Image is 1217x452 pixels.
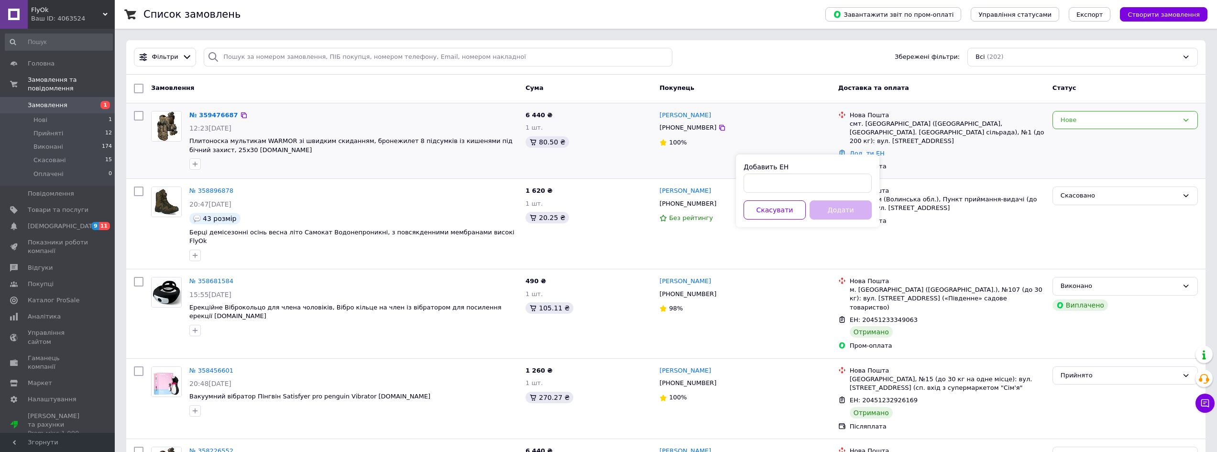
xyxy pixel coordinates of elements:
div: 105.11 ₴ [526,302,573,314]
div: Нова Пошта [850,366,1045,375]
span: 20:47[DATE] [189,200,231,208]
div: Ваш ID: 4063524 [31,14,115,23]
span: 1 260 ₴ [526,367,552,374]
a: [PERSON_NAME] [659,111,711,120]
a: Фото товару [151,277,182,308]
img: Фото товару [152,187,181,217]
span: 6 440 ₴ [526,111,552,119]
span: Скасовані [33,156,66,165]
span: Cума [526,84,543,91]
button: Скасувати [744,200,806,220]
a: № 358896878 [189,187,233,194]
div: Скасовано [1061,191,1178,201]
div: 20.25 ₴ [526,212,569,223]
span: 9 [91,222,99,230]
a: [PERSON_NAME] [659,187,711,196]
span: Виконані [33,143,63,151]
div: Післяплата [850,162,1045,171]
span: 15:55[DATE] [189,291,231,298]
span: ЕН: 20451233349063 [850,316,918,323]
span: Гаманець компанії [28,354,88,371]
span: Збережені фільтри: [895,53,960,62]
a: Фото товару [151,111,182,142]
span: 15 [105,156,112,165]
a: № 358456601 [189,367,233,374]
img: Фото товару [152,277,181,307]
span: Головна [28,59,55,68]
span: Створити замовлення [1128,11,1200,18]
span: Завантажити звіт по пром-оплаті [833,10,954,19]
a: Створити замовлення [1110,11,1207,18]
img: :speech_balloon: [193,215,201,222]
span: Доставка та оплата [838,84,909,91]
span: Повідомлення [28,189,74,198]
div: с. Самари (Волинська обл.), Пункт приймання-видачі (до 30 кг): вул. [STREET_ADDRESS] [850,195,1045,212]
div: 270.27 ₴ [526,392,573,403]
span: Управління сайтом [28,329,88,346]
span: 1 620 ₴ [526,187,552,194]
span: 1 шт. [526,200,543,207]
span: Покупці [28,280,54,288]
span: 1 шт. [526,379,543,386]
span: 98% [669,305,683,312]
a: Берці демісезонні осінь весна літо Самокат Водонепроникні, з повсякденними мембранами високі FlyOk [189,229,515,245]
span: Всі [976,53,985,62]
button: Чат з покупцем [1195,394,1215,413]
div: [PHONE_NUMBER] [658,377,718,389]
a: Додати ЕН [850,150,885,157]
div: Нова Пошта [850,277,1045,286]
button: Управління статусами [971,7,1059,22]
span: 100% [669,139,687,146]
span: Замовлення та повідомлення [28,76,115,93]
span: Покупець [659,84,694,91]
input: Пошук [5,33,113,51]
div: Отримано [850,326,893,338]
button: Експорт [1069,7,1111,22]
span: Показники роботи компанії [28,238,88,255]
span: Каталог ProSale [28,296,79,305]
span: 12:23[DATE] [189,124,231,132]
span: 11 [99,222,110,230]
span: ЕН: 20451232926169 [850,397,918,404]
span: FlyOk [31,6,103,14]
div: Виплачено [1053,299,1108,311]
span: Аналітика [28,312,61,321]
div: [PHONE_NUMBER] [658,198,718,210]
div: 80.50 ₴ [526,136,569,148]
a: [PERSON_NAME] [659,277,711,286]
div: Післяплата [850,217,1045,225]
a: № 358681584 [189,277,233,285]
a: [PERSON_NAME] [659,366,711,375]
img: Фото товару [152,367,181,397]
span: 490 ₴ [526,277,546,285]
div: м. [GEOGRAPHIC_DATA] ([GEOGRAPHIC_DATA].), №107 (до 30 кг): вул. [STREET_ADDRESS] («Південне» сад... [850,286,1045,312]
span: Замовлення [28,101,67,110]
a: № 359476687 [189,111,238,119]
input: Пошук за номером замовлення, ПІБ покупця, номером телефону, Email, номером накладної [204,48,672,66]
span: [PERSON_NAME] та рахунки [28,412,88,438]
div: Prom мікс 1 000 [28,429,88,438]
a: Ерекційне Віброкольцо для члена чоловіків, Вібро кільце на член із вібратором для посилення ерекц... [189,304,502,320]
span: 1 шт. [526,290,543,298]
span: Товари та послуги [28,206,88,214]
span: Фільтри [152,53,178,62]
span: Замовлення [151,84,194,91]
button: Створити замовлення [1120,7,1207,22]
span: Експорт [1076,11,1103,18]
h1: Список замовлень [143,9,241,20]
span: Маркет [28,379,52,387]
span: Плитоноска мультикам WARMOR зі швидким скиданням, бронежилет 8 підсумків із кишенями під бічний з... [189,137,513,154]
span: 0 [109,170,112,178]
a: Вакуумний вібратор Пінгвін Satisfyer pro penguin Vibrator [DOMAIN_NAME] [189,393,430,400]
span: Без рейтингу [669,214,713,221]
div: Отримано [850,407,893,419]
span: Статус [1053,84,1076,91]
span: 1 [100,101,110,109]
div: Післяплата [850,422,1045,431]
div: смт. [GEOGRAPHIC_DATA] ([GEOGRAPHIC_DATA], [GEOGRAPHIC_DATA]. [GEOGRAPHIC_DATA] сільрада), №1 (до... [850,120,1045,146]
span: 100% [669,394,687,401]
span: 174 [102,143,112,151]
